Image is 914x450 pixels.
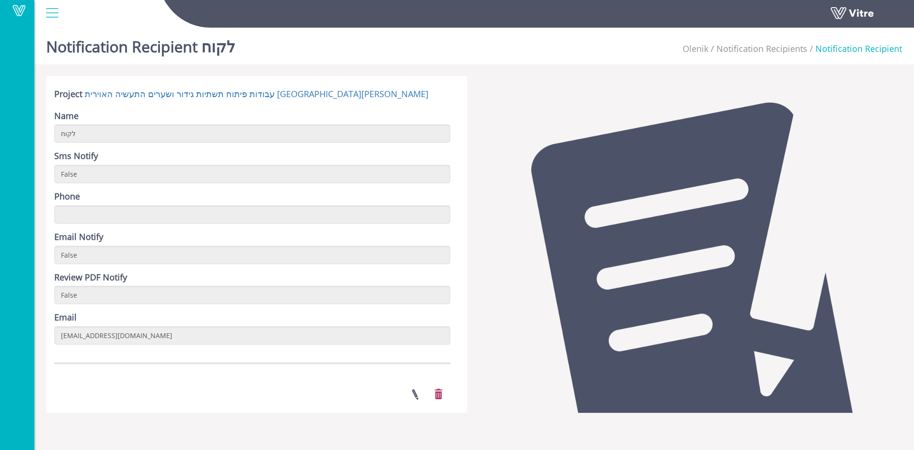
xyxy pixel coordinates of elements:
[46,24,235,64] h1: Notification Recipient לקוח
[716,43,807,54] a: Notification Recipients
[54,88,82,100] label: Project
[85,88,428,100] a: עבודות פיתוח תשתיות גידור ושערים התעשיה האוירית [GEOGRAPHIC_DATA][PERSON_NAME]
[54,311,77,324] label: Email
[54,231,103,243] label: Email Notify
[683,43,708,54] span: 237
[54,271,127,284] label: Review PDF Notify
[54,150,98,162] label: Sms Notify
[54,190,80,203] label: Phone
[807,43,902,55] li: Notification Recipient
[54,110,79,122] label: Name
